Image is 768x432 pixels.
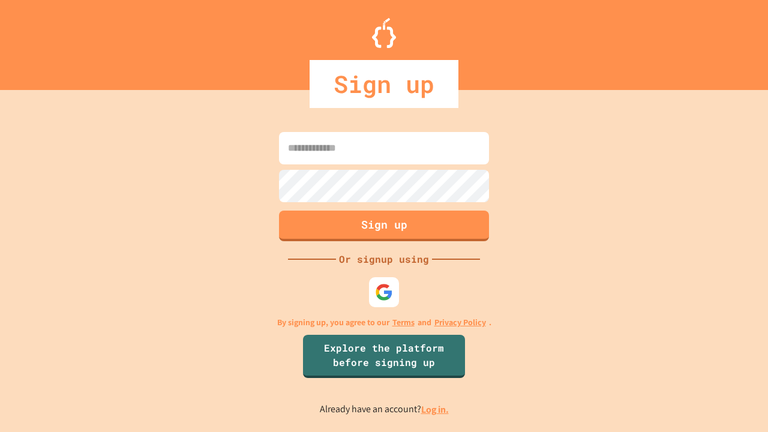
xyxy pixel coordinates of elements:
[303,335,465,378] a: Explore the platform before signing up
[320,402,449,417] p: Already have an account?
[421,403,449,416] a: Log in.
[372,18,396,48] img: Logo.svg
[310,60,458,108] div: Sign up
[392,316,415,329] a: Terms
[336,252,432,266] div: Or signup using
[434,316,486,329] a: Privacy Policy
[277,316,491,329] p: By signing up, you agree to our and .
[279,211,489,241] button: Sign up
[375,283,393,301] img: google-icon.svg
